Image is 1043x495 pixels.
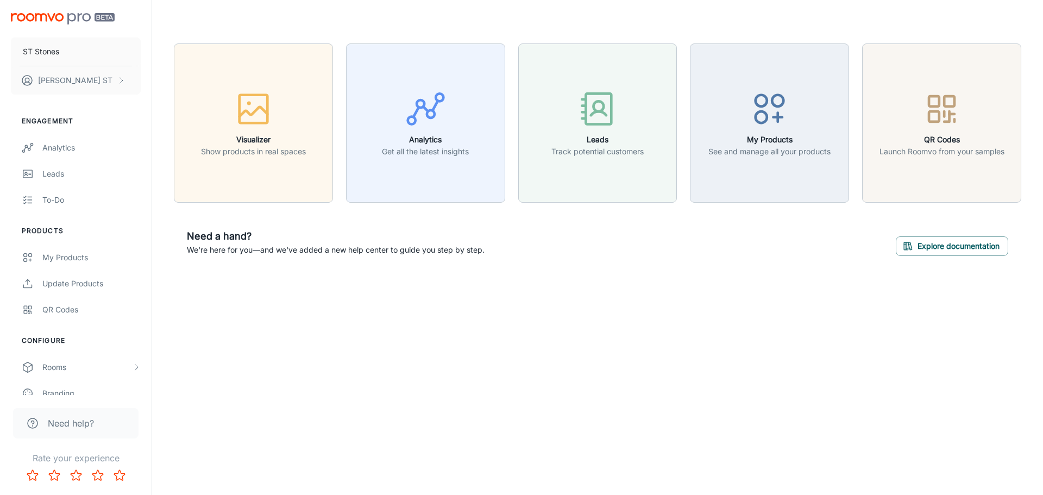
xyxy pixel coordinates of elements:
h6: Leads [551,134,644,146]
h6: My Products [708,134,831,146]
p: Get all the latest insights [382,146,469,158]
a: LeadsTrack potential customers [518,117,677,128]
img: Roomvo PRO Beta [11,13,115,24]
a: Explore documentation [896,240,1008,250]
h6: Analytics [382,134,469,146]
button: Explore documentation [896,236,1008,256]
h6: Need a hand? [187,229,485,244]
button: [PERSON_NAME] ST [11,66,141,95]
h6: QR Codes [879,134,1004,146]
p: ST Stones [23,46,59,58]
button: LeadsTrack potential customers [518,43,677,203]
button: My ProductsSee and manage all your products [690,43,849,203]
a: My ProductsSee and manage all your products [690,117,849,128]
div: QR Codes [42,304,141,316]
button: ST Stones [11,37,141,66]
a: QR CodesLaunch Roomvo from your samples [862,117,1021,128]
p: [PERSON_NAME] ST [38,74,112,86]
button: AnalyticsGet all the latest insights [346,43,505,203]
h6: Visualizer [201,134,306,146]
div: Analytics [42,142,141,154]
button: QR CodesLaunch Roomvo from your samples [862,43,1021,203]
p: Track potential customers [551,146,644,158]
p: We're here for you—and we've added a new help center to guide you step by step. [187,244,485,256]
p: Show products in real spaces [201,146,306,158]
div: Update Products [42,278,141,290]
button: VisualizerShow products in real spaces [174,43,333,203]
p: See and manage all your products [708,146,831,158]
p: Launch Roomvo from your samples [879,146,1004,158]
div: To-do [42,194,141,206]
div: Leads [42,168,141,180]
div: My Products [42,252,141,264]
a: AnalyticsGet all the latest insights [346,117,505,128]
